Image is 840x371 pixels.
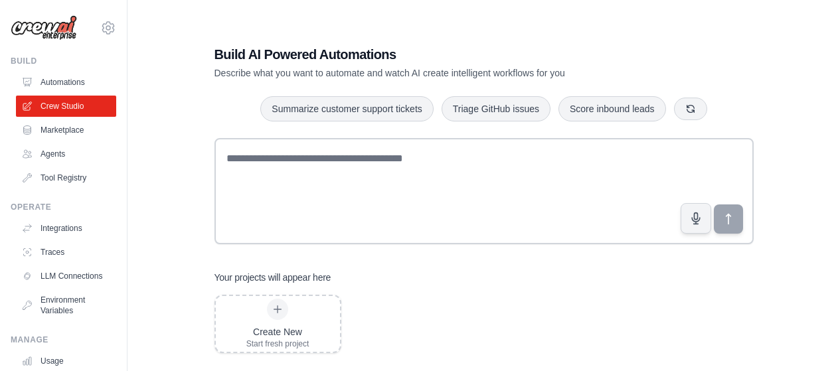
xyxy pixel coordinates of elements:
a: Integrations [16,218,116,239]
h3: Your projects will appear here [214,271,331,284]
img: Logo [11,15,77,40]
button: Click to speak your automation idea [681,203,711,234]
div: Manage [11,334,116,345]
a: LLM Connections [16,265,116,287]
button: Triage GitHub issues [442,96,550,121]
a: Crew Studio [16,96,116,117]
button: Score inbound leads [558,96,666,121]
div: Create New [246,325,309,338]
h1: Build AI Powered Automations [214,45,661,64]
div: Build [11,56,116,66]
p: Describe what you want to automate and watch AI create intelligent workflows for you [214,66,661,80]
a: Marketplace [16,119,116,141]
a: Automations [16,72,116,93]
div: Operate [11,202,116,212]
a: Environment Variables [16,289,116,321]
a: Traces [16,242,116,263]
a: Agents [16,143,116,165]
button: Summarize customer support tickets [260,96,433,121]
a: Tool Registry [16,167,116,188]
div: Start fresh project [246,338,309,349]
button: Get new suggestions [674,98,707,120]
